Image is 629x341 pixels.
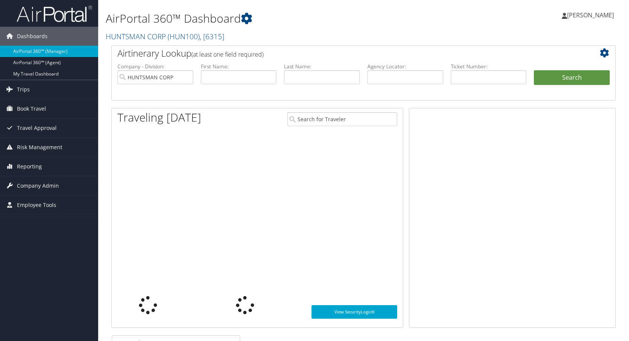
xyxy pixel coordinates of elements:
[17,80,30,99] span: Trips
[191,50,264,59] span: (at least one field required)
[117,110,201,125] h1: Traveling [DATE]
[17,157,42,176] span: Reporting
[117,63,193,70] label: Company - Division:
[106,31,224,42] a: HUNTSMAN CORP
[201,63,277,70] label: First Name:
[311,305,397,319] a: View SecurityLogic®
[287,112,397,126] input: Search for Traveler
[200,31,224,42] span: , [ 6315 ]
[17,196,56,214] span: Employee Tools
[567,11,614,19] span: [PERSON_NAME]
[562,4,621,26] a: [PERSON_NAME]
[106,11,450,26] h1: AirPortal 360™ Dashboard
[17,27,48,46] span: Dashboards
[17,99,46,118] span: Book Travel
[367,63,443,70] label: Agency Locator:
[534,70,610,85] button: Search
[17,5,92,23] img: airportal-logo.png
[168,31,200,42] span: ( HUN100 )
[17,176,59,195] span: Company Admin
[284,63,360,70] label: Last Name:
[17,138,62,157] span: Risk Management
[451,63,527,70] label: Ticket Number:
[117,47,568,60] h2: Airtinerary Lookup
[17,119,57,137] span: Travel Approval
